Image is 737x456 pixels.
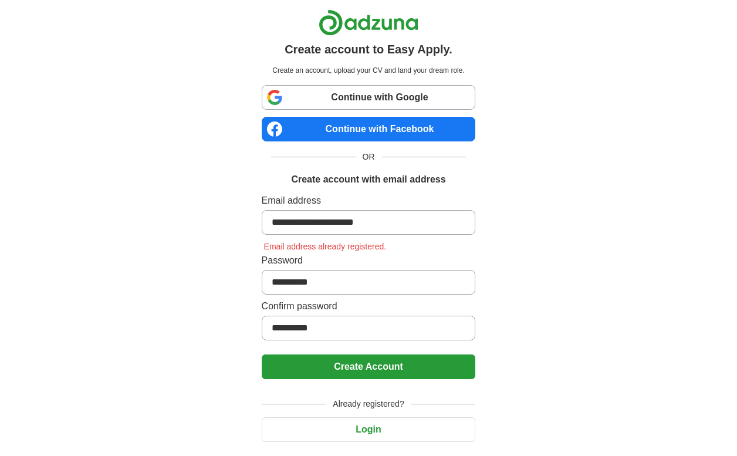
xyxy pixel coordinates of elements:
span: OR [356,151,382,163]
button: Login [262,417,476,442]
span: Already registered? [326,398,411,410]
img: Adzuna logo [319,9,418,36]
label: Confirm password [262,299,476,313]
a: Continue with Google [262,85,476,110]
a: Login [262,424,476,434]
h1: Create account with email address [291,173,445,187]
span: Email address already registered. [262,242,389,251]
a: Continue with Facebook [262,117,476,141]
label: Email address [262,194,476,208]
p: Create an account, upload your CV and land your dream role. [264,65,474,76]
button: Create Account [262,354,476,379]
h1: Create account to Easy Apply. [285,40,452,58]
label: Password [262,254,476,268]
